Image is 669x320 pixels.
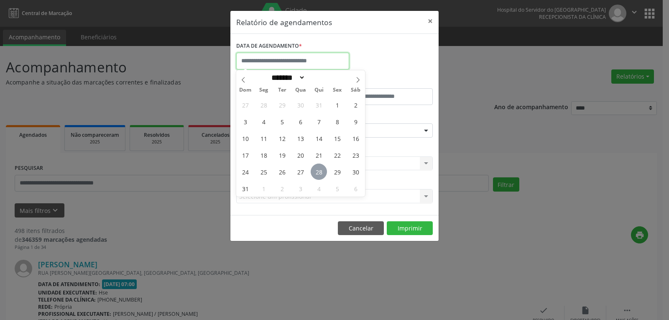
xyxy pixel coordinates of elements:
[347,97,364,113] span: Agosto 2, 2025
[292,97,309,113] span: Julho 30, 2025
[237,130,253,146] span: Agosto 10, 2025
[329,113,345,130] span: Agosto 8, 2025
[237,180,253,197] span: Agosto 31, 2025
[274,113,290,130] span: Agosto 5, 2025
[292,180,309,197] span: Setembro 3, 2025
[274,180,290,197] span: Setembro 2, 2025
[268,73,305,82] select: Month
[311,147,327,163] span: Agosto 21, 2025
[237,147,253,163] span: Agosto 17, 2025
[274,164,290,180] span: Agosto 26, 2025
[292,113,309,130] span: Agosto 6, 2025
[292,130,309,146] span: Agosto 13, 2025
[347,113,364,130] span: Agosto 9, 2025
[337,75,433,88] label: ATÉ
[347,164,364,180] span: Agosto 30, 2025
[237,113,253,130] span: Agosto 3, 2025
[347,180,364,197] span: Setembro 6, 2025
[291,87,310,93] span: Qua
[273,87,291,93] span: Ter
[255,97,272,113] span: Julho 28, 2025
[236,87,255,93] span: Dom
[255,147,272,163] span: Agosto 18, 2025
[255,87,273,93] span: Seg
[387,221,433,236] button: Imprimir
[237,164,253,180] span: Agosto 24, 2025
[292,147,309,163] span: Agosto 20, 2025
[255,130,272,146] span: Agosto 11, 2025
[329,180,345,197] span: Setembro 5, 2025
[274,130,290,146] span: Agosto 12, 2025
[328,87,347,93] span: Sex
[292,164,309,180] span: Agosto 27, 2025
[338,221,384,236] button: Cancelar
[329,97,345,113] span: Agosto 1, 2025
[311,130,327,146] span: Agosto 14, 2025
[311,97,327,113] span: Julho 31, 2025
[329,147,345,163] span: Agosto 22, 2025
[236,40,302,53] label: DATA DE AGENDAMENTO
[422,11,439,31] button: Close
[347,130,364,146] span: Agosto 16, 2025
[255,113,272,130] span: Agosto 4, 2025
[255,164,272,180] span: Agosto 25, 2025
[310,87,328,93] span: Qui
[237,97,253,113] span: Julho 27, 2025
[347,87,365,93] span: Sáb
[329,164,345,180] span: Agosto 29, 2025
[236,17,332,28] h5: Relatório de agendamentos
[311,164,327,180] span: Agosto 28, 2025
[274,147,290,163] span: Agosto 19, 2025
[274,97,290,113] span: Julho 29, 2025
[311,113,327,130] span: Agosto 7, 2025
[311,180,327,197] span: Setembro 4, 2025
[255,180,272,197] span: Setembro 1, 2025
[329,130,345,146] span: Agosto 15, 2025
[347,147,364,163] span: Agosto 23, 2025
[305,73,333,82] input: Year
